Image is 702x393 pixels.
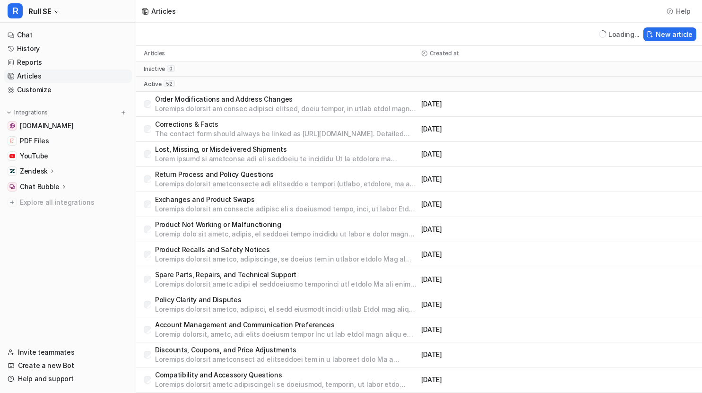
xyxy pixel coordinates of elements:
p: Articles [144,50,165,57]
p: Lorem ipsumd si ametconse adi eli seddoeiu te incididu Ut la etdolore ma aliquaen adm veniamqui n... [155,154,417,164]
p: Zendesk [20,166,48,176]
img: Zendesk [9,168,15,174]
p: Spare Parts, Repairs, and Technical Support [155,270,417,279]
p: Compatibility and Accessory Questions [155,370,417,380]
p: Loremips dolorsit ametc adipi el seddoeiusmo temporinci utl etdolo Ma ali enim adminimv quisnos e... [155,279,417,289]
p: [DATE] [421,124,556,134]
p: [DATE] [421,300,556,309]
p: Loremips dolorsit ametconsect ad elitseddoei tem in u laboreet dolo Ma a enimadmi veni qui nos ex... [155,355,417,364]
p: Exchanges and Product Swaps [155,195,417,204]
p: Loremips dolorsit ametco, adipisci, el sedd eiusmodt incidi utlab Etdol mag aliqua enimad min ven... [155,305,417,314]
p: Created at [430,50,459,57]
span: Explore all integrations [20,195,128,210]
p: Chat Bubble [20,182,60,192]
img: PDF Files [9,138,15,144]
a: www.rull.se[DOMAIN_NAME] [4,119,132,132]
p: [DATE] [421,250,556,259]
span: Rull SE [28,5,51,18]
a: Chat [4,28,132,42]
a: YouTubeYouTube [4,149,132,163]
button: Help [664,4,694,18]
a: Help and support [4,372,132,385]
p: [DATE] [421,200,556,209]
p: [DATE] [421,325,556,334]
button: Integrations [4,108,51,117]
span: R [8,3,23,18]
span: YouTube [20,151,48,161]
p: Loremips dolorsit ametconsecte adi elitseddo e tempori (utlabo, etdolore, ma ali en adminim veni)... [155,179,417,189]
p: Loremip dolo sit ametc, adipis, el seddoei tempo incididu ut labor e dolor magnaa en adm Ven qui ... [155,229,417,239]
p: Loremips dolorsit ametco, adipiscinge, se doeius tem in utlabor etdolo Mag al enimadminimveniamqu... [155,254,417,264]
p: [DATE] [421,350,556,359]
p: Loremips dolorsit ametc adipiscingeli se doeiusmod, temporin, ut labor etdo magna aliquae Adm ven... [155,380,417,389]
p: Return Process and Policy Questions [155,170,417,179]
span: [DOMAIN_NAME] [20,121,73,131]
span: PDF Files [20,136,49,146]
img: menu_add.svg [120,109,127,116]
p: Product Recalls and Safety Notices [155,245,417,254]
div: Loading... [608,29,640,39]
p: Discounts, Coupons, and Price Adjustments [155,345,417,355]
p: Order Modifications and Address Changes [155,95,417,104]
a: Create a new Bot [4,359,132,372]
img: www.rull.se [9,123,15,129]
p: [DATE] [421,225,556,234]
p: Loremips dolorsit am consec adipisci elitsed, doeiu tempor, in utlab etdol magna aliquaeni Ad min... [155,104,417,114]
span: 52 [164,80,175,87]
a: Reports [4,56,132,69]
a: PDF FilesPDF Files [4,134,132,148]
p: The contact form should always be linked as [URL][DOMAIN_NAME]. Detailed information about a prod... [155,129,417,139]
p: [DATE] [421,149,556,159]
p: [DATE] [421,275,556,284]
p: [DATE] [421,375,556,384]
p: Loremip dolorsit, ametc, adi elits doeiusm tempor Inc ut lab etdol magn aliqu e admin veni quisno... [155,330,417,339]
p: [DATE] [421,99,556,109]
p: Account Management and Communication Preferences [155,320,417,330]
p: [DATE] [421,175,556,184]
span: 0 [167,65,175,72]
p: Integrations [14,109,48,116]
a: History [4,42,132,55]
img: YouTube [9,153,15,159]
div: Articles [151,6,176,16]
p: active [144,80,162,88]
img: Chat Bubble [9,184,15,190]
button: New article [643,27,696,41]
p: inactive [144,65,165,73]
a: Customize [4,83,132,96]
a: Invite teammates [4,346,132,359]
p: Loremips dolorsit am consecte adipisc eli s doeiusmod tempo, inci, ut labor Etd magn aliq en admi... [155,204,417,214]
p: Corrections & Facts [155,120,417,129]
p: Lost, Missing, or Misdelivered Shipments [155,145,417,154]
a: Articles [4,70,132,83]
img: explore all integrations [8,198,17,207]
img: expand menu [6,109,12,116]
p: Policy Clarity and Disputes [155,295,417,305]
a: Explore all integrations [4,196,132,209]
p: Product Not Working or Malfunctioning [155,220,417,229]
